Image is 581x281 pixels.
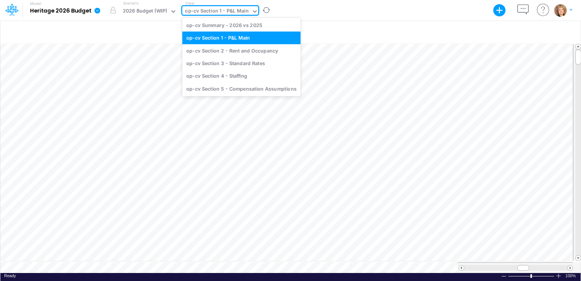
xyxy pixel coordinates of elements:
[182,57,300,69] div: op-cv Section 3 - Standard Rates
[182,70,300,82] div: op-cv Section 4 - Staffing
[565,273,577,279] span: 100%
[182,32,300,44] div: op-cv Section 1 - P&L Main
[123,7,167,16] div: 2026 Budget (WIP)
[182,19,300,31] div: op-cv Summary - 2026 vs 2025
[182,82,300,95] div: op-cv Section 5 - Compensation Assumptions
[508,273,556,279] div: Zoom
[565,273,577,279] div: Zoom level
[530,274,532,278] div: Zoom
[182,44,300,57] div: op-cv Section 2 - Rent and Occupancy
[556,273,562,279] div: Zoom In
[123,0,139,6] label: Scenario
[185,7,248,16] div: op-cv Section 1 - P&L Main
[185,0,194,6] label: View
[30,2,41,6] label: Model
[4,273,16,278] span: Ready
[4,273,16,279] div: In Ready mode
[30,8,91,14] b: Heritage 2026 Budget
[501,273,507,279] div: Zoom Out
